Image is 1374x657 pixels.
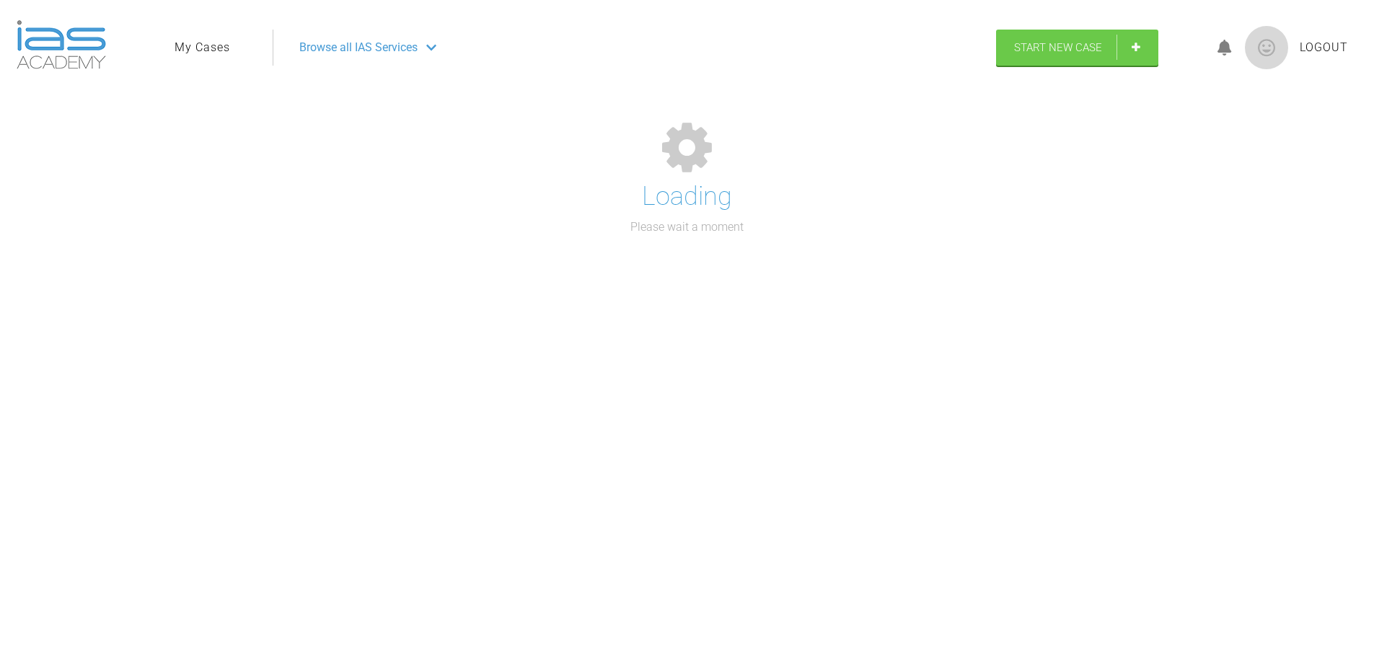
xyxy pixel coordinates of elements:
[299,38,418,57] span: Browse all IAS Services
[1300,38,1348,57] a: Logout
[17,20,106,69] img: logo-light.3e3ef733.png
[630,218,744,237] p: Please wait a moment
[1245,26,1288,69] img: profile.png
[996,30,1158,66] a: Start New Case
[1014,41,1102,54] span: Start New Case
[175,38,230,57] a: My Cases
[642,176,732,218] h1: Loading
